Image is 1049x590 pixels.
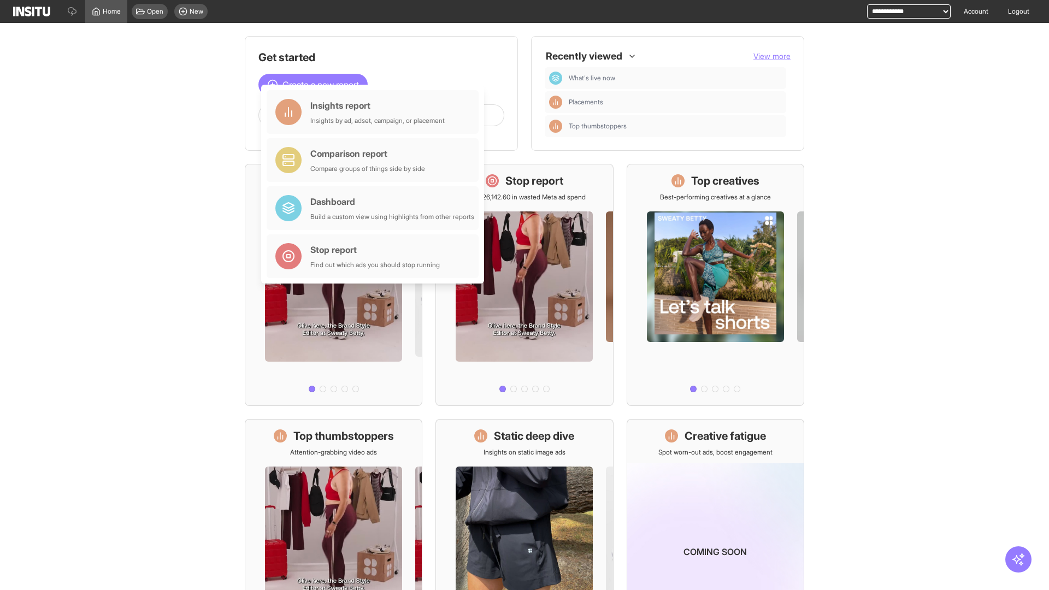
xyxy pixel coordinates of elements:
[290,448,377,457] p: Attention-grabbing video ads
[484,448,565,457] p: Insights on static image ads
[753,51,791,61] span: View more
[569,122,627,131] span: Top thumbstoppers
[310,164,425,173] div: Compare groups of things side by side
[569,98,782,107] span: Placements
[245,164,422,406] a: What's live nowSee all active ads instantly
[691,173,759,188] h1: Top creatives
[435,164,613,406] a: Stop reportSave £26,142.60 in wasted Meta ad spend
[282,78,359,91] span: Create a new report
[463,193,586,202] p: Save £26,142.60 in wasted Meta ad spend
[505,173,563,188] h1: Stop report
[190,7,203,16] span: New
[310,243,440,256] div: Stop report
[549,72,562,85] div: Dashboard
[660,193,771,202] p: Best-performing creatives at a glance
[310,147,425,160] div: Comparison report
[494,428,574,444] h1: Static deep dive
[258,50,504,65] h1: Get started
[103,7,121,16] span: Home
[293,428,394,444] h1: Top thumbstoppers
[13,7,50,16] img: Logo
[147,7,163,16] span: Open
[549,96,562,109] div: Insights
[310,116,445,125] div: Insights by ad, adset, campaign, or placement
[569,122,782,131] span: Top thumbstoppers
[569,98,603,107] span: Placements
[310,99,445,112] div: Insights report
[569,74,615,82] span: What's live now
[310,261,440,269] div: Find out which ads you should stop running
[627,164,804,406] a: Top creativesBest-performing creatives at a glance
[258,74,368,96] button: Create a new report
[310,213,474,221] div: Build a custom view using highlights from other reports
[310,195,474,208] div: Dashboard
[549,120,562,133] div: Insights
[569,74,782,82] span: What's live now
[753,51,791,62] button: View more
